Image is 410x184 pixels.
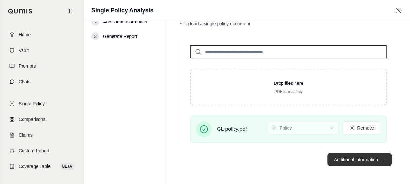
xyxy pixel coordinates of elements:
span: Generate Report [103,33,137,39]
span: Prompts [19,63,36,69]
button: Collapse sidebar [65,6,75,16]
h1: Single Policy Analysis [91,6,153,15]
span: BETA [60,163,74,170]
span: Comparisons [19,116,45,123]
span: Vault [19,47,29,54]
span: Home [19,31,31,38]
img: Qumis Logo [8,9,33,14]
p: PDF format only [202,89,375,94]
p: Drop files here [202,80,375,86]
span: Upload a single policy document [184,21,250,26]
a: Home [4,27,79,42]
a: Chats [4,74,79,89]
span: Single Policy [19,100,45,107]
span: • [180,21,182,26]
span: Coverage Table [19,163,51,170]
a: Claims [4,128,79,142]
a: Custom Report [4,144,79,158]
span: Claims [19,132,33,138]
a: Vault [4,43,79,57]
span: Additional Information [103,19,147,25]
a: Single Policy [4,97,79,111]
span: → [381,156,385,163]
a: Prompts [4,59,79,73]
button: Additional Information→ [327,153,392,166]
button: Remove [342,121,381,134]
div: 3 [91,32,99,40]
span: Chats [19,78,31,85]
a: Comparisons [4,112,79,127]
span: GL policy.pdf [217,125,247,133]
div: 2 [91,18,99,26]
span: Custom Report [19,147,49,154]
a: Coverage TableBETA [4,159,79,174]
